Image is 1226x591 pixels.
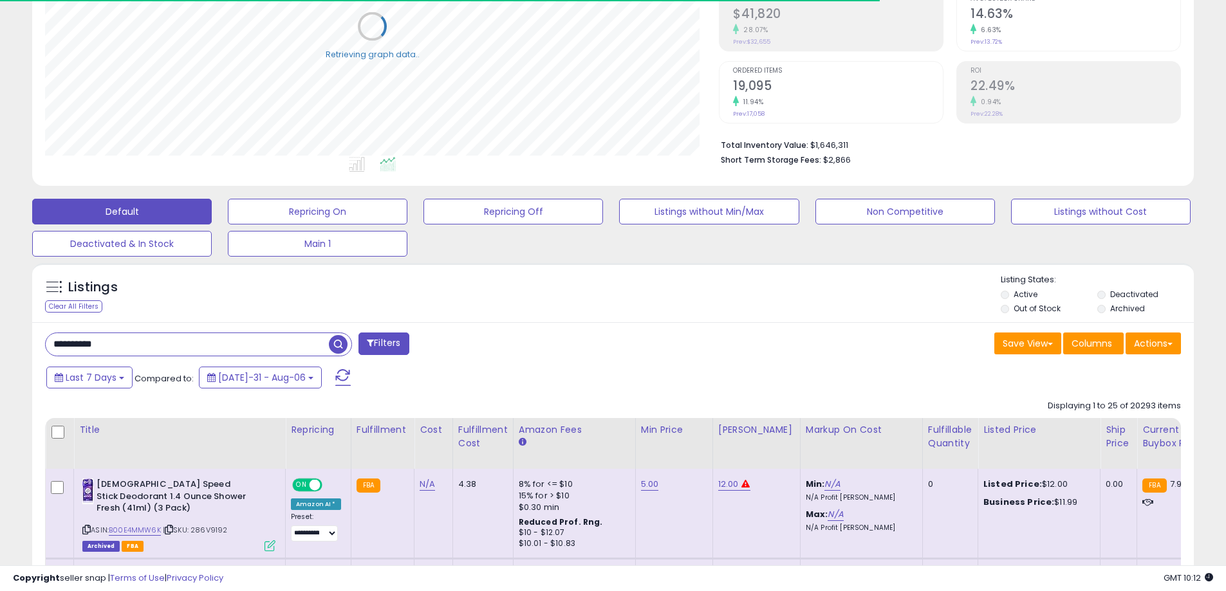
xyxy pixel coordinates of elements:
small: 28.07% [739,25,768,35]
span: ON [293,480,310,491]
span: Compared to: [135,372,194,385]
small: Prev: 13.72% [971,38,1002,46]
button: Actions [1126,332,1181,354]
p: Listing States: [1001,274,1194,286]
div: Fulfillment [357,423,409,437]
div: 0.00 [1106,478,1127,490]
span: 2025-08-14 10:12 GMT [1164,572,1213,584]
div: 4.38 [458,478,503,490]
button: Default [32,199,212,224]
b: Short Term Storage Fees: [721,154,821,165]
div: Retrieving graph data.. [326,48,420,60]
small: FBA [357,478,380,493]
a: 12.00 [718,478,739,491]
div: $10 - $12.07 [519,527,626,538]
button: Columns [1063,332,1124,354]
small: Amazon Fees. [519,437,526,448]
span: 7.99 [1170,478,1187,490]
span: | SKU: 286V9192 [163,525,228,535]
div: ASIN: [82,478,275,550]
b: Min: [806,478,825,490]
b: Max: [806,508,828,520]
small: FBA [1142,478,1166,493]
img: 41U2lKgNMiL._SL40_.jpg [82,478,93,504]
small: Prev: $32,655 [733,38,770,46]
div: Fulfillable Quantity [928,423,972,450]
a: Privacy Policy [167,572,223,584]
h2: 19,095 [733,78,943,96]
div: Amazon Fees [519,423,630,437]
button: Listings without Cost [1011,199,1191,224]
div: $12.00 [983,478,1090,490]
button: [DATE]-31 - Aug-06 [199,367,322,388]
div: seller snap | | [13,572,223,585]
button: Deactivated & In Stock [32,231,212,257]
div: 8% for <= $10 [519,478,626,490]
div: $0.30 min [519,502,626,513]
p: N/A Profit [PERSON_NAME] [806,493,913,502]
a: Terms of Use [110,572,165,584]
button: Save View [994,332,1061,354]
div: Listed Price [983,423,1095,437]
div: $11.99 [983,496,1090,508]
small: Prev: 17,058 [733,110,765,118]
div: Clear All Filters [45,300,102,313]
a: N/A [824,478,840,491]
b: Total Inventory Value: [721,140,808,150]
div: Fulfillment Cost [458,423,508,450]
span: FBA [122,541,144,552]
button: Filters [358,332,409,355]
button: Non Competitive [815,199,995,224]
b: Listed Price: [983,478,1042,490]
span: OFF [320,480,341,491]
span: Listings that have been deleted from Seller Central [82,541,120,552]
div: Repricing [291,423,346,437]
small: 11.94% [739,97,763,107]
div: 15% for > $10 [519,490,626,502]
small: 0.94% [976,97,1001,107]
b: [DEMOGRAPHIC_DATA] Speed Stick Deodorant 1.4 Ounce Shower Fresh (41ml) (3 Pack) [97,478,253,518]
button: Listings without Min/Max [619,199,799,224]
p: N/A Profit [PERSON_NAME] [806,523,913,532]
strong: Copyright [13,572,60,584]
div: Min Price [641,423,707,437]
div: Title [79,423,280,437]
h5: Listings [68,278,118,296]
button: Main 1 [228,231,407,257]
a: N/A [828,508,843,521]
a: B00E4MMW6K [109,525,161,536]
span: Ordered Items [733,68,943,75]
div: 0 [928,478,968,490]
label: Archived [1110,303,1145,314]
span: Last 7 Days [66,371,116,384]
h2: $41,820 [733,6,943,24]
div: Current Buybox Price [1142,423,1209,450]
div: Displaying 1 to 25 of 20293 items [1048,400,1181,412]
span: $2,866 [823,154,851,166]
button: Repricing Off [423,199,603,224]
div: $10.01 - $10.83 [519,538,626,549]
b: Business Price: [983,496,1054,508]
div: Preset: [291,513,341,541]
div: [PERSON_NAME] [718,423,795,437]
div: Amazon AI * [291,498,341,510]
label: Active [1014,289,1037,300]
a: 5.00 [641,478,659,491]
b: Reduced Prof. Rng. [519,516,603,527]
a: N/A [420,478,435,491]
div: Ship Price [1106,423,1131,450]
span: [DATE]-31 - Aug-06 [218,371,306,384]
small: Prev: 22.28% [971,110,1003,118]
label: Out of Stock [1014,303,1061,314]
h2: 14.63% [971,6,1180,24]
th: The percentage added to the cost of goods (COGS) that forms the calculator for Min & Max prices. [800,418,922,469]
button: Last 7 Days [46,367,133,388]
span: Columns [1072,337,1112,350]
button: Repricing On [228,199,407,224]
li: $1,646,311 [721,136,1171,152]
h2: 22.49% [971,78,1180,96]
div: Cost [420,423,447,437]
small: 6.63% [976,25,1001,35]
div: Markup on Cost [806,423,917,437]
label: Deactivated [1110,289,1158,300]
